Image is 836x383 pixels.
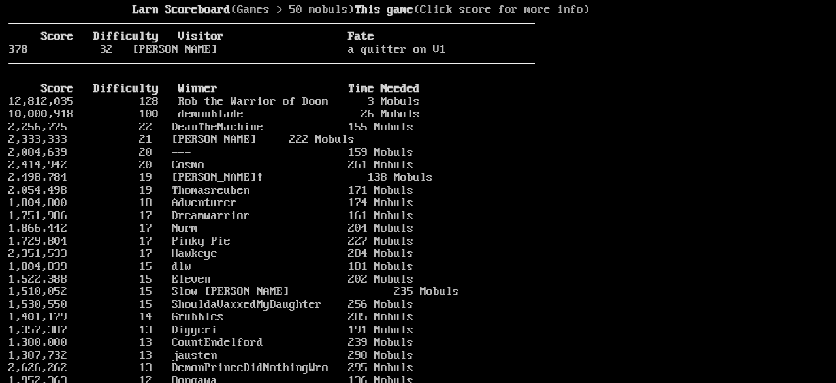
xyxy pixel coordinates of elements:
[41,82,420,95] b: Score Difficulty Winner Time Needed
[8,235,413,248] a: 1,729,804 17 Pinky-Pie 227 Mobuls
[8,247,413,260] a: 2,351,533 17 Hawkeye 284 Mobuls
[8,222,413,235] a: 1,866,442 17 Norm 204 Mobuls
[8,285,459,298] a: 1,510,052 15 Slow [PERSON_NAME] 235 Mobuls
[8,108,420,121] a: 10,000,918 100 demonblade -26 Mobuls
[8,324,413,337] a: 1,357,387 13 Diggeri 191 Mobuls
[8,336,413,349] a: 1,300,000 13 CountEndelford 239 Mobuls
[8,260,413,273] a: 1,804,839 15 dlw 181 Mobuls
[41,30,374,43] b: Score Difficulty Visitor Fate
[8,159,413,172] a: 2,414,942 20 Cosmo 261 Mobuls
[8,311,413,324] a: 1,401,179 14 Grubbles 285 Mobuls
[8,95,420,108] a: 12,812,035 128 Rob the Warrior of Doom 3 Mobuls
[8,171,433,184] a: 2,498,784 19 [PERSON_NAME]! 138 Mobuls
[8,133,355,146] a: 2,333,333 21 [PERSON_NAME] 222 Mobuls
[8,273,413,286] a: 1,522,388 15 Eleven 202 Mobuls
[8,196,413,209] a: 1,804,800 18 Adventurer 174 Mobuls
[8,4,535,364] larn: (Games > 50 mobuls) (Click score for more info) Click on a score for more information ---- Reload...
[8,361,413,375] a: 2,626,262 13 DemonPrinceDidNothingWro 295 Mobuls
[8,349,413,362] a: 1,307,732 13 jausten 290 Mobuls
[355,3,413,16] b: This game
[8,298,413,311] a: 1,530,550 15 ShouldaVaxxedMyDaughter 256 Mobuls
[8,209,413,222] a: 1,751,986 17 Dreamwarrior 161 Mobuls
[8,146,413,159] a: 2,004,639 20 --- 159 Mobuls
[8,184,413,197] a: 2,054,498 19 Thomasreuben 171 Mobuls
[133,3,231,16] b: Larn Scoreboard
[8,43,446,56] a: 378 32 [PERSON_NAME] a quitter on V1
[8,121,413,134] a: 2,256,775 22 DeanTheMachine 155 Mobuls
